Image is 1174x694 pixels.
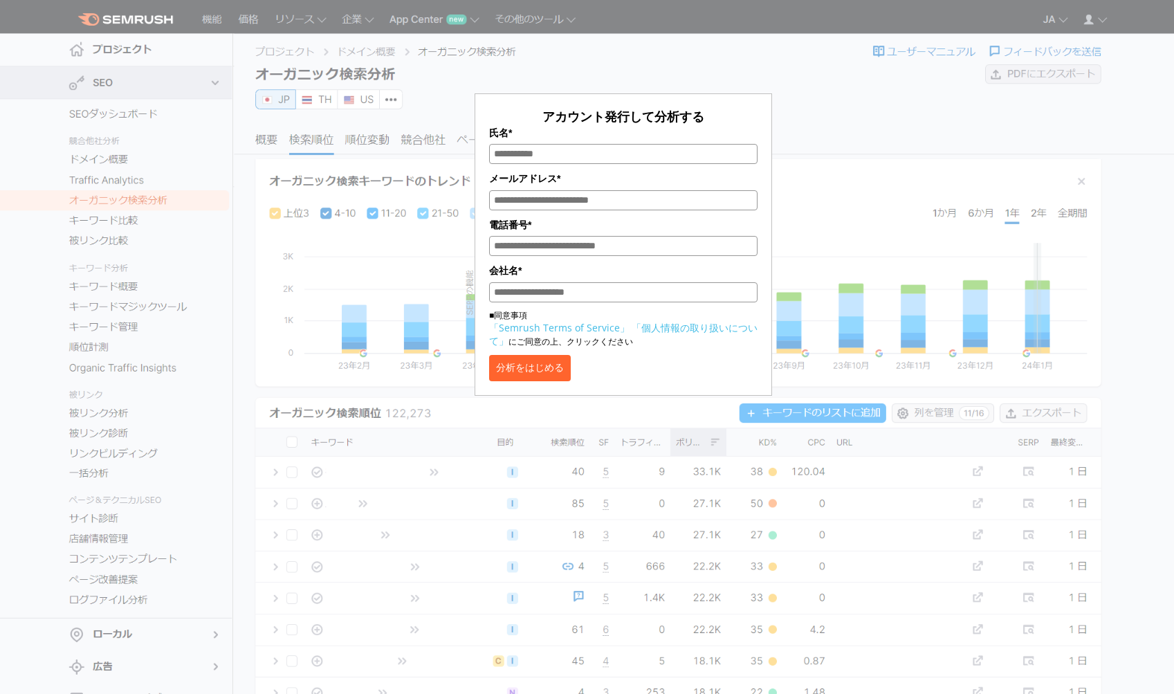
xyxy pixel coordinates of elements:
p: ■同意事項 にご同意の上、クリックください [489,309,758,348]
label: 電話番号* [489,217,758,232]
a: 「Semrush Terms of Service」 [489,321,630,334]
button: 分析をはじめる [489,355,571,381]
a: 「個人情報の取り扱いについて」 [489,321,758,347]
label: メールアドレス* [489,171,758,186]
span: アカウント発行して分析する [542,108,704,125]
